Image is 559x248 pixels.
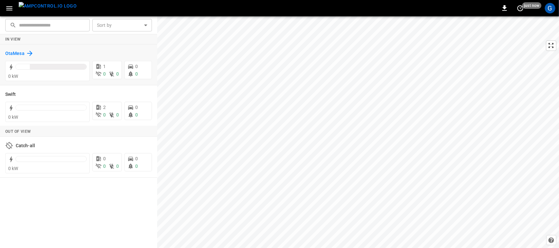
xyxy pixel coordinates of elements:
span: 0 [135,164,138,169]
img: ampcontrol.io logo [19,2,77,10]
span: 0 [103,156,106,161]
span: 0 [103,71,106,77]
strong: In View [5,37,21,42]
span: 0 [135,112,138,117]
h6: Catch-all [16,142,35,150]
span: 0 [103,112,106,117]
span: just now [522,2,542,9]
div: profile-icon [545,3,555,13]
span: 0 kW [8,166,18,171]
strong: Out of View [5,129,31,134]
span: 0 [135,156,138,161]
span: 2 [103,105,106,110]
span: 1 [103,64,106,69]
span: 0 kW [8,115,18,120]
span: 0 [116,164,119,169]
span: 0 kW [8,74,18,79]
h6: Swift [5,91,16,98]
span: 0 [116,71,119,77]
button: set refresh interval [515,3,526,13]
span: 0 [135,105,138,110]
span: 0 [116,112,119,117]
span: 0 [135,71,138,77]
span: 0 [103,164,106,169]
span: 0 [135,64,138,69]
h6: OtaMesa [5,50,25,57]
